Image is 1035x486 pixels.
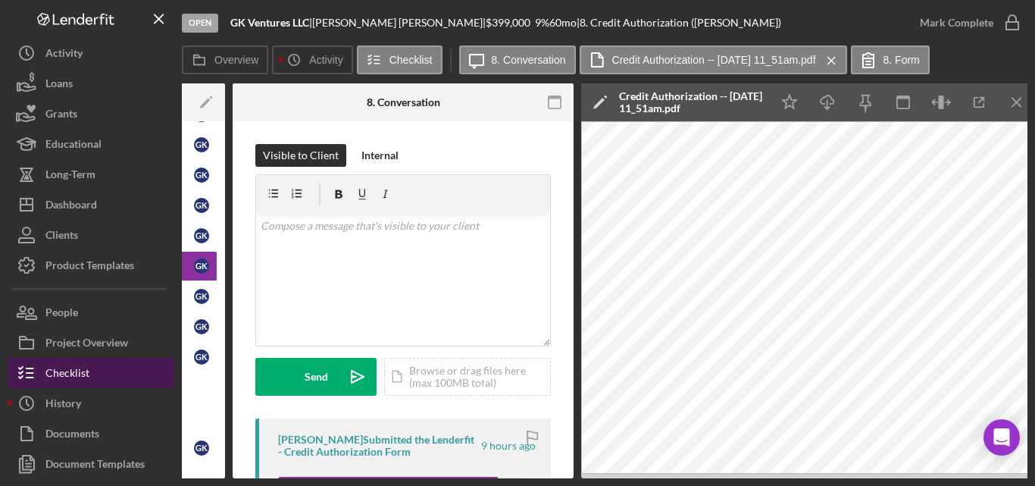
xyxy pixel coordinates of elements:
[492,54,566,66] label: 8. Conversation
[920,8,993,38] div: Mark Complete
[354,144,406,167] button: Internal
[486,16,530,29] span: $399,000
[182,45,268,74] button: Overview
[194,441,209,456] div: G K
[255,358,377,396] button: Send
[8,38,174,68] button: Activity
[194,289,209,304] div: G K
[45,220,78,254] div: Clients
[8,159,174,190] button: Long-Term
[612,54,816,66] label: Credit Authorization -- [DATE] 11_51am.pdf
[45,190,97,224] div: Dashboard
[312,17,486,29] div: [PERSON_NAME] [PERSON_NAME] |
[8,190,174,220] button: Dashboard
[45,358,89,392] div: Checklist
[214,54,258,66] label: Overview
[8,449,174,479] button: Document Templates
[182,14,218,33] div: Open
[194,137,209,152] div: G K
[194,259,209,274] div: G K
[194,168,209,183] div: G K
[8,419,174,449] button: Documents
[45,99,77,133] div: Grants
[45,38,83,72] div: Activity
[8,68,174,99] button: Loans
[580,45,847,74] button: Credit Authorization -- [DATE] 11_51am.pdf
[8,129,174,159] button: Educational
[8,297,174,328] button: People
[8,388,174,419] button: History
[194,198,209,213] div: G K
[45,388,81,422] div: History
[8,328,174,358] button: Project Overview
[230,17,312,29] div: |
[905,8,1027,38] button: Mark Complete
[361,144,399,167] div: Internal
[194,319,209,334] div: G K
[883,54,920,66] label: 8. Form
[45,328,128,362] div: Project Overview
[194,350,209,365] div: G K
[481,440,536,452] time: 2025-09-17 15:51
[45,297,78,331] div: People
[619,90,763,114] div: Credit Authorization -- [DATE] 11_51am.pdf
[851,45,930,74] button: 8. Form
[983,419,1020,456] div: Open Intercom Messenger
[8,99,174,129] button: Grants
[389,54,433,66] label: Checklist
[8,250,174,281] button: Product Templates
[8,358,174,388] button: Checklist
[305,358,328,396] div: Send
[263,144,339,167] div: Visible to Client
[45,449,145,483] div: Document Templates
[577,17,781,29] div: | 8. Credit Authorization ([PERSON_NAME])
[357,45,442,74] button: Checklist
[45,250,134,284] div: Product Templates
[194,228,209,243] div: G K
[230,16,309,29] b: GK Ventures LLC
[278,434,479,458] div: [PERSON_NAME] Submitted the Lenderfit - Credit Authorization Form
[8,220,174,250] button: Clients
[255,144,346,167] button: Visible to Client
[535,17,549,29] div: 9 %
[549,17,577,29] div: 60 mo
[45,129,102,163] div: Educational
[45,68,73,102] div: Loans
[367,96,440,108] div: 8. Conversation
[459,45,576,74] button: 8. Conversation
[272,45,352,74] button: Activity
[45,419,99,453] div: Documents
[309,54,342,66] label: Activity
[45,159,95,193] div: Long-Term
